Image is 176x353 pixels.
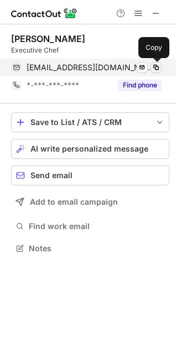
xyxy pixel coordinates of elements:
span: AI write personalized message [30,144,148,153]
button: Send email [11,165,169,185]
button: save-profile-one-click [11,112,169,132]
div: Save to List / ATS / CRM [30,118,150,127]
button: AI write personalized message [11,139,169,159]
button: Notes [11,241,169,256]
button: Add to email campaign [11,192,169,212]
span: [EMAIL_ADDRESS][DOMAIN_NAME] [27,63,153,72]
img: ContactOut v5.3.10 [11,7,77,20]
div: Executive Chef [11,45,169,55]
div: [PERSON_NAME] [11,33,85,44]
button: Find work email [11,219,169,234]
span: Add to email campaign [30,198,118,206]
button: Reveal Button [118,80,162,91]
span: Notes [29,243,165,253]
span: Find work email [29,221,165,231]
span: Send email [30,171,73,180]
